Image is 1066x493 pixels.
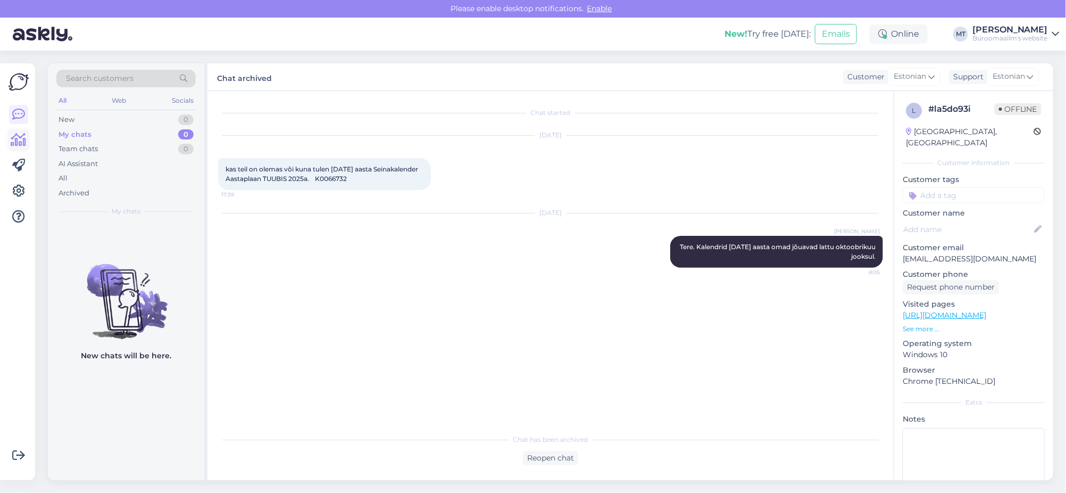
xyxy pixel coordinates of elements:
[903,299,1045,310] p: Visited pages
[218,130,883,140] div: [DATE]
[903,242,1045,253] p: Customer email
[995,103,1042,115] span: Offline
[903,338,1045,349] p: Operating system
[903,349,1045,360] p: Windows 10
[903,280,999,294] div: Request phone number
[59,173,68,184] div: All
[218,108,883,118] div: Chat started
[110,94,129,108] div: Web
[584,4,615,13] span: Enable
[903,224,1032,235] input: Add name
[870,24,928,44] div: Online
[928,103,995,116] div: # la5do93i
[903,158,1045,168] div: Customer information
[840,268,880,276] span: 8:05
[226,165,420,183] span: kas teil on olemas või kuna tulen [DATE] aasta Seinakalender Aastaplaan TUUBIS 2025a. K0066732
[59,114,74,125] div: New
[903,310,986,320] a: [URL][DOMAIN_NAME]
[912,106,916,114] span: l
[903,414,1045,425] p: Notes
[894,71,926,83] span: Estonian
[48,245,204,341] img: No chats
[906,126,1034,149] div: [GEOGRAPHIC_DATA], [GEOGRAPHIC_DATA]
[218,208,883,218] div: [DATE]
[903,208,1045,219] p: Customer name
[972,26,1048,34] div: [PERSON_NAME]
[903,269,1045,280] p: Customer phone
[81,350,171,361] p: New chats will be here.
[949,71,984,83] div: Support
[903,253,1045,265] p: [EMAIL_ADDRESS][DOMAIN_NAME]
[178,144,194,154] div: 0
[178,129,194,140] div: 0
[724,28,811,40] div: Try free [DATE]:
[513,435,588,445] span: Chat has been archived
[523,451,578,465] div: Reopen chat
[9,72,29,92] img: Askly Logo
[972,26,1060,43] a: [PERSON_NAME]Büroomaailm's website
[59,159,98,169] div: AI Assistant
[843,71,885,83] div: Customer
[903,187,1045,203] input: Add a tag
[903,174,1045,185] p: Customer tags
[903,398,1045,407] div: Extra
[834,227,880,235] span: [PERSON_NAME]
[972,34,1048,43] div: Büroomaailm's website
[680,243,877,260] span: Tere. Kalendrid [DATE] aasta omad jõuavad lattu oktoobrikuu jooksul.
[112,207,140,216] span: My chats
[59,129,91,140] div: My chats
[178,114,194,125] div: 0
[59,144,98,154] div: Team chats
[903,365,1045,376] p: Browser
[903,324,1045,334] p: See more ...
[903,376,1045,387] p: Chrome [TECHNICAL_ID]
[217,70,272,84] label: Chat archived
[59,188,89,199] div: Archived
[56,94,69,108] div: All
[953,27,968,42] div: MT
[66,73,134,84] span: Search customers
[993,71,1025,83] span: Estonian
[221,191,261,199] span: 17:39
[815,24,857,44] button: Emails
[170,94,196,108] div: Socials
[724,29,747,39] b: New!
